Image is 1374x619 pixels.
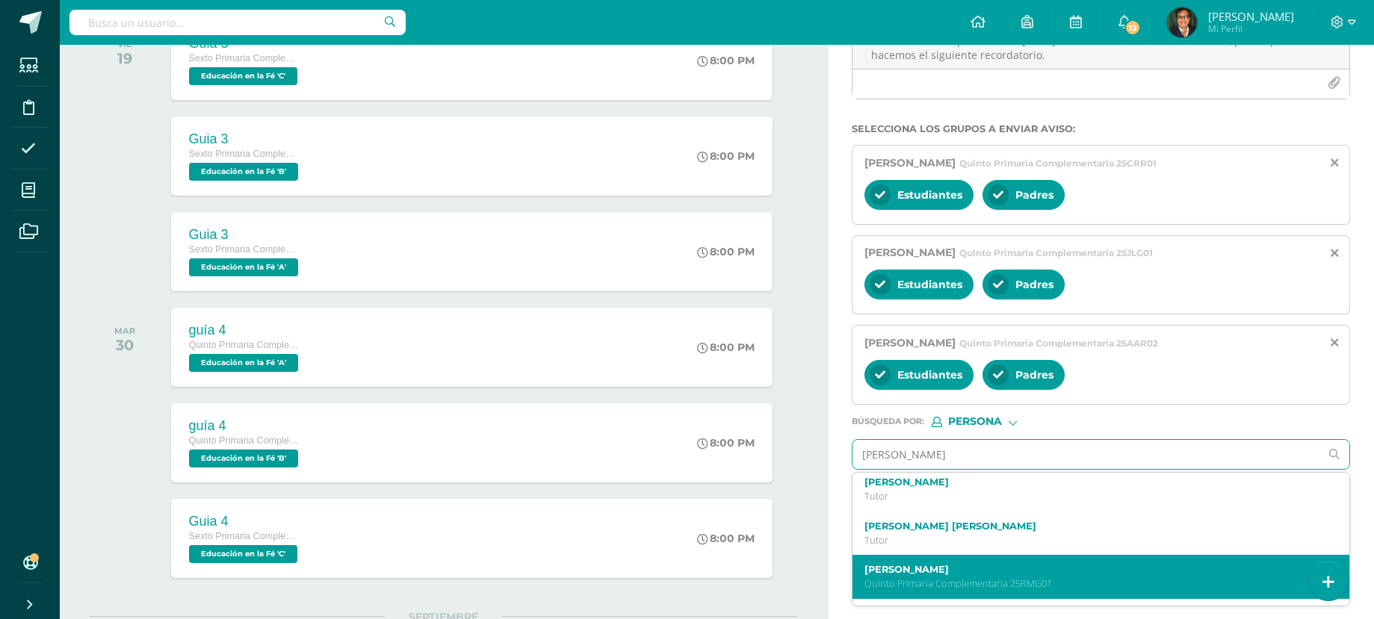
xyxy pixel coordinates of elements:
[697,54,755,67] div: 8:00 PM
[189,514,301,529] div: Guia 4
[189,67,297,85] span: Educación en la Fé 'C'
[897,368,962,382] span: Estudiantes
[852,440,1319,469] input: Ej. Mario Galindo
[864,156,956,169] span: [PERSON_NAME]
[189,53,301,63] span: Sexto Primaria Complementaria
[864,246,956,259] span: [PERSON_NAME]
[697,149,755,163] div: 8:00 PM
[1015,368,1053,382] span: Padres
[697,532,755,545] div: 8:00 PM
[852,123,1350,134] label: Selecciona los grupos a enviar aviso :
[932,417,1044,427] div: [object Object]
[1208,9,1294,24] span: [PERSON_NAME]
[697,436,755,450] div: 8:00 PM
[1208,22,1294,35] span: Mi Perfil
[864,476,1316,488] label: [PERSON_NAME]
[959,247,1153,258] span: Quinto Primaria Complementaria 25JLG01
[189,131,302,147] div: Guia 3
[697,340,755,354] div: 8:00 PM
[864,534,1316,547] p: Tutor
[189,258,298,276] span: Educación en la Fé 'A'
[897,188,962,202] span: Estudiantes
[864,564,1316,575] label: [PERSON_NAME]
[189,418,302,434] div: guía 4
[189,244,301,255] span: Sexto Primaria Complementaria
[1015,188,1053,202] span: Padres
[864,336,956,349] span: [PERSON_NAME]
[189,450,298,467] span: Educación en la Fé 'B'
[1015,278,1053,291] span: Padres
[189,227,302,243] div: Guia 3
[959,158,1157,169] span: Quinto Primaria Complementaria 25CRR01
[114,336,135,354] div: 30
[864,577,1316,590] p: Quinto Primaria Complementaria 25RMG01
[189,149,301,159] span: Sexto Primaria Complementaria
[1124,19,1141,36] span: 13
[189,545,297,563] span: Educación en la Fé 'C'
[852,417,924,426] span: Búsqueda por :
[697,245,755,258] div: 8:00 PM
[189,531,301,541] span: Sexto Primaria Complementaria
[189,435,301,446] span: Quinto Primaria Complementaria
[864,490,1316,503] p: Tutor
[117,49,132,67] div: 19
[189,354,298,372] span: Educación en la Fé 'A'
[864,520,1316,532] label: [PERSON_NAME] [PERSON_NAME]
[189,163,298,181] span: Educación en la Fé 'B'
[897,278,962,291] span: Estudiantes
[189,340,301,350] span: Quinto Primaria Complementaria
[189,323,302,338] div: guía 4
[114,326,135,336] div: MAR
[959,338,1158,349] span: Quinto Primaria Complementaria 25AAR02
[948,417,1002,426] span: Persona
[1167,7,1197,37] img: b9c1b873ac2977ebc1e76ab11d9f1297.png
[69,10,406,35] input: Busca un usuario...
